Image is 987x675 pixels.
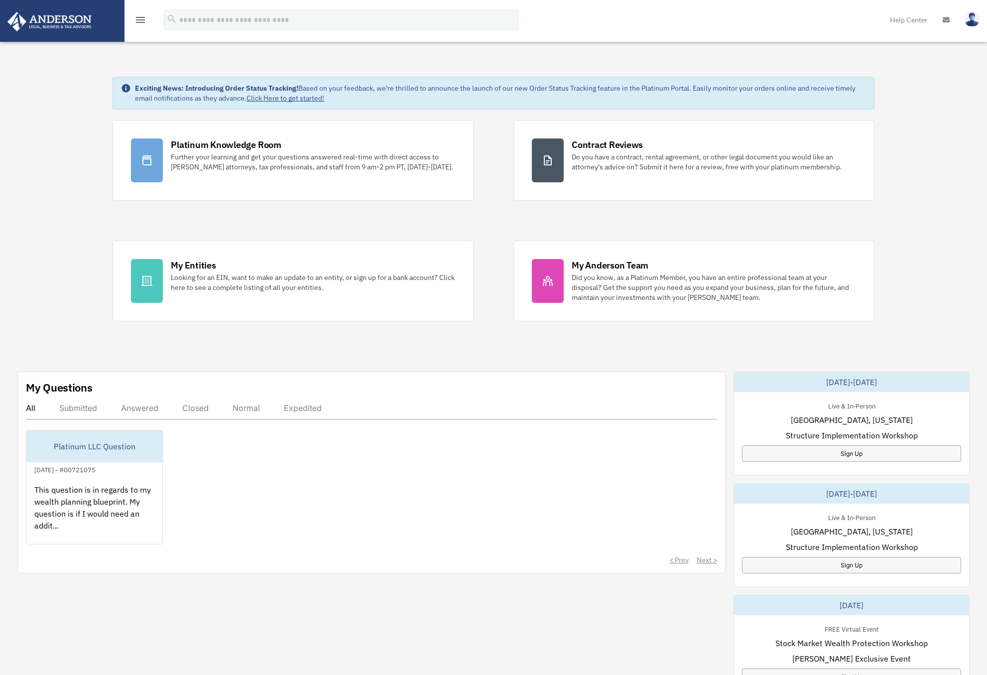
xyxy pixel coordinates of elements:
a: Sign Up [742,557,961,573]
div: My Entities [171,259,216,271]
span: Structure Implementation Workshop [786,541,918,553]
div: Expedited [284,403,322,413]
div: Closed [182,403,209,413]
span: [GEOGRAPHIC_DATA], [US_STATE] [791,526,913,538]
div: My Questions [26,380,93,395]
strong: Exciting News: Introducing Order Status Tracking! [135,84,298,93]
div: Platinum LLC Question [26,430,162,462]
div: [DATE]-[DATE] [734,484,969,504]
a: Platinum Knowledge Room Further your learning and get your questions answered real-time with dire... [113,120,474,201]
a: Click Here to get started! [247,94,324,103]
div: This question is in regards to my wealth planning blueprint. My question is if I would need an ad... [26,476,162,553]
a: My Anderson Team Did you know, as a Platinum Member, you have an entire professional team at your... [513,241,874,321]
div: Contract Reviews [572,138,643,151]
div: Platinum Knowledge Room [171,138,281,151]
span: [PERSON_NAME] Exclusive Event [792,653,911,665]
div: Live & In-Person [820,512,883,522]
span: Structure Implementation Workshop [786,429,918,441]
div: [DATE]-[DATE] [734,372,969,392]
div: [DATE] [734,595,969,615]
div: Further your learning and get your questions answered real-time with direct access to [PERSON_NAM... [171,152,455,172]
img: User Pic [965,12,980,27]
div: Based on your feedback, we're thrilled to announce the launch of our new Order Status Tracking fe... [135,83,866,103]
div: FREE Virtual Event [817,623,887,634]
a: My Entities Looking for an EIN, want to make an update to an entity, or sign up for a bank accoun... [113,241,474,321]
a: Contract Reviews Do you have a contract, rental agreement, or other legal document you would like... [513,120,874,201]
div: Live & In-Person [820,400,883,410]
div: All [26,403,35,413]
span: [GEOGRAPHIC_DATA], [US_STATE] [791,414,913,426]
div: [DATE] - #00721075 [26,464,104,474]
i: menu [134,14,146,26]
div: Looking for an EIN, want to make an update to an entity, or sign up for a bank account? Click her... [171,272,455,292]
a: menu [134,17,146,26]
a: Platinum LLC Question[DATE] - #00721075This question is in regards to my wealth planning blueprin... [26,430,163,544]
div: Answered [121,403,158,413]
div: Normal [233,403,260,413]
div: Did you know, as a Platinum Member, you have an entire professional team at your disposal? Get th... [572,272,856,302]
i: search [166,13,177,24]
img: Anderson Advisors Platinum Portal [4,12,95,31]
span: Stock Market Wealth Protection Workshop [775,637,928,649]
a: Sign Up [742,445,961,462]
div: Do you have a contract, rental agreement, or other legal document you would like an attorney's ad... [572,152,856,172]
div: My Anderson Team [572,259,648,271]
div: Submitted [59,403,97,413]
